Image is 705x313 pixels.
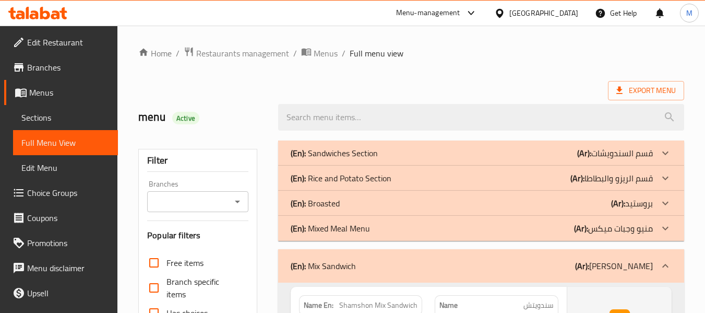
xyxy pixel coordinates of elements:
[577,147,653,159] p: قسم السندويشات
[278,191,684,216] div: (En): Broasted(Ar):بروستيد
[21,136,110,149] span: Full Menu View
[291,221,306,236] b: (En):
[291,147,378,159] p: Sandwiches Section
[4,30,118,55] a: Edit Restaurant
[278,166,684,191] div: (En): Rice and Potato Section(Ar):قسم الريزو والبطاطا
[314,47,338,60] span: Menus
[27,287,110,299] span: Upsell
[291,197,340,210] p: Broasted
[278,216,684,241] div: (En): Mixed Meal Menu(Ar):منيو وجبات ميكس
[291,258,306,274] b: (En):
[291,222,370,235] p: Mixed Meal Menu
[4,55,118,80] a: Branches
[339,300,417,311] span: Shamshon Mix Sandwich
[138,47,172,60] a: Home
[172,113,199,123] span: Active
[278,141,684,166] div: (En): Sandwiches Section(Ar):قسم السندويشات
[4,80,118,105] a: Menus
[611,195,625,211] b: (Ar):
[27,61,110,74] span: Branches
[21,111,110,124] span: Sections
[138,109,265,125] h2: menu
[509,7,578,19] div: [GEOGRAPHIC_DATA]
[291,260,356,272] p: Mix Sandwich
[27,237,110,249] span: Promotions
[27,36,110,49] span: Edit Restaurant
[575,260,653,272] p: [PERSON_NAME]
[291,195,306,211] b: (En):
[4,230,118,256] a: Promotions
[611,197,653,210] p: بروستيد
[166,275,240,300] span: Branch specific items
[184,47,289,60] a: Restaurants management
[147,229,248,241] h3: Popular filters
[574,222,653,235] p: منيو وجبات ميكس
[575,258,589,274] b: (Ar):
[278,249,684,283] div: (En): Mix Sandwich(Ar):[PERSON_NAME]
[4,281,118,306] a: Upsell
[172,112,199,124] div: Active
[570,170,584,186] b: (Ar):
[27,262,110,274] span: Menu disclaimer
[686,7,692,19] span: M
[616,84,676,97] span: Export Menu
[301,47,338,60] a: Menus
[278,104,684,131] input: search
[4,180,118,205] a: Choice Groups
[570,172,653,184] p: قسم الريزو والبطاطا
[291,145,306,161] b: (En):
[291,172,391,184] p: Rice and Potato Section
[21,161,110,174] span: Edit Menu
[13,130,118,155] a: Full Menu View
[4,205,118,230] a: Coupons
[304,300,333,311] strong: Name En:
[196,47,289,60] span: Restaurants management
[13,105,118,130] a: Sections
[138,47,684,60] nav: breadcrumb
[342,47,345,60] li: /
[608,81,684,100] span: Export Menu
[166,257,204,269] span: Free items
[29,86,110,99] span: Menus
[27,212,110,224] span: Coupons
[147,149,248,172] div: Filter
[230,194,245,209] button: Open
[291,170,306,186] b: (En):
[396,7,460,19] div: Menu-management
[27,187,110,199] span: Choice Groups
[577,145,591,161] b: (Ar):
[4,256,118,281] a: Menu disclaimer
[293,47,297,60] li: /
[176,47,180,60] li: /
[574,221,588,236] b: (Ar):
[13,155,118,180] a: Edit Menu
[350,47,403,60] span: Full menu view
